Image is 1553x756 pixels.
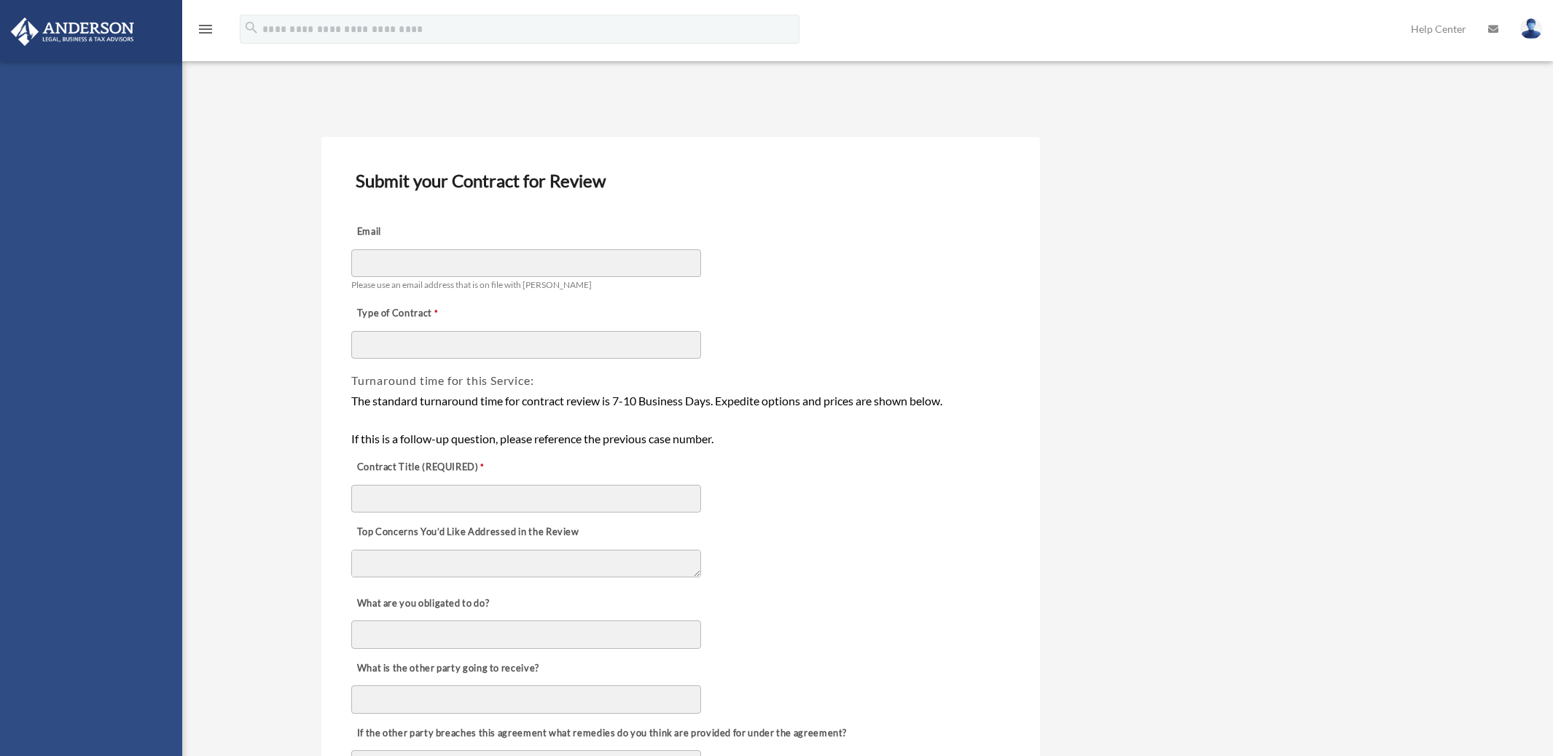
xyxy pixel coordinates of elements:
i: menu [197,20,214,38]
div: The standard turnaround time for contract review is 7-10 Business Days. Expedite options and pric... [351,391,1010,448]
label: Type of Contract [351,304,497,324]
label: Email [351,222,497,242]
span: Please use an email address that is on file with [PERSON_NAME] [351,279,592,290]
label: What is the other party going to receive? [351,658,543,679]
label: If the other party breaches this agreement what remedies do you think are provided for under the ... [351,723,850,744]
img: User Pic [1520,18,1542,39]
label: What are you obligated to do? [351,593,497,614]
label: Top Concerns You’d Like Addressed in the Review [351,523,583,543]
i: search [243,20,259,36]
h3: Submit your Contract for Review [350,165,1012,196]
a: menu [197,26,214,38]
span: Turnaround time for this Service: [351,373,533,387]
img: Anderson Advisors Platinum Portal [7,17,138,46]
label: Contract Title (REQUIRED) [351,458,497,478]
